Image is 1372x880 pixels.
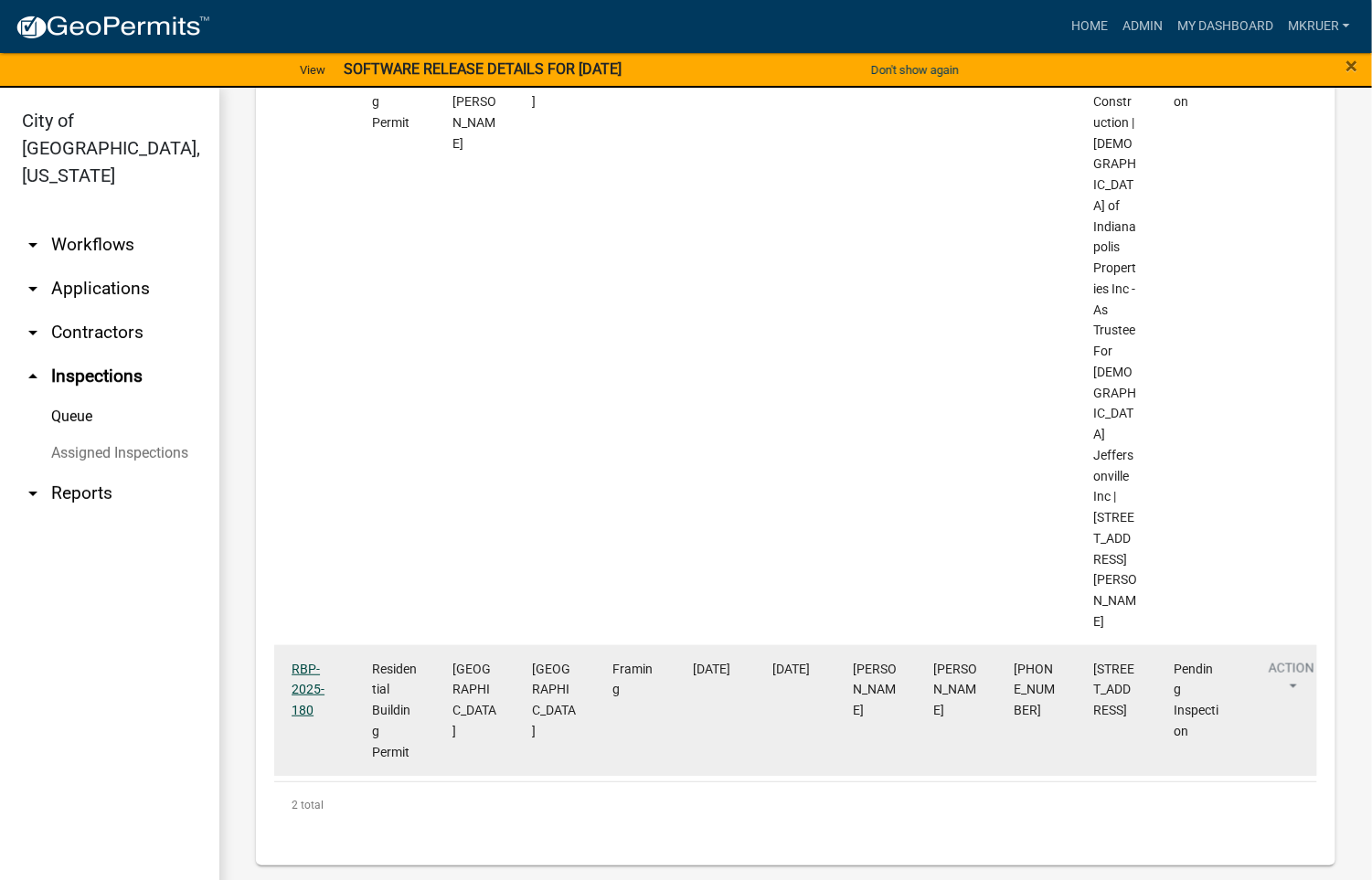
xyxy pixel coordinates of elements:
[933,662,977,718] span: DUARD
[693,662,730,676] span: 09/26/2025
[1346,53,1358,79] span: ×
[864,55,966,85] button: Don't show again
[1346,55,1358,77] button: Close
[452,662,496,738] span: RIDGEWOOD CT
[612,662,653,697] span: Framing
[1175,32,1219,109] span: Pending Inspection
[1170,9,1281,44] a: My Dashboard
[1281,9,1357,44] a: mkruer
[1175,662,1219,738] span: Pending Inspection
[292,662,324,718] a: RBP-2025-180
[22,234,44,256] i: arrow_drop_down
[22,366,44,387] i: arrow_drop_up
[854,662,898,718] span: Mike Kruer
[1094,32,1138,629] span: Andrea Kirkpatrick-Koetter Construction | Roman Catholic Archdiocese of Indianapolis Properties I...
[1014,662,1055,718] span: 812-989-0777
[372,662,417,759] span: Residential Building Permit
[1254,659,1329,705] button: Action
[274,782,1317,828] div: 2 total
[344,60,622,78] strong: SOFTWARE RELEASE DETAILS FOR [DATE]
[1064,9,1115,44] a: Home
[532,32,576,109] span: JEFFERSONVILLE
[292,55,333,85] a: View
[1115,9,1170,44] a: Admin
[1094,662,1135,718] span: 2430 Ridgewood Court | Lot 915
[22,322,44,344] i: arrow_drop_down
[22,482,44,504] i: arrow_drop_down
[532,662,576,738] span: JEFFERSONVILLE
[773,659,818,680] div: [DATE]
[22,278,44,300] i: arrow_drop_down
